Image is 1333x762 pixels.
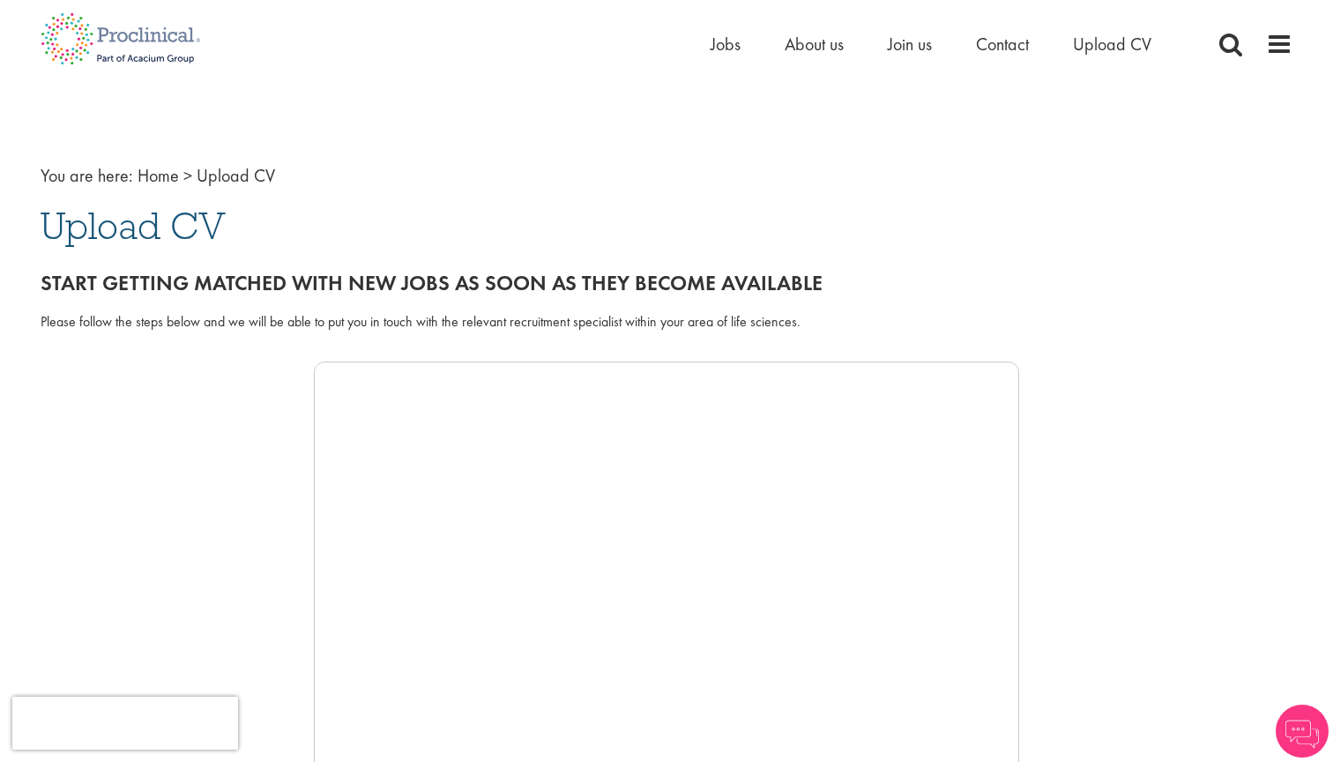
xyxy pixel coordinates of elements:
[138,164,179,187] a: breadcrumb link
[41,202,226,250] span: Upload CV
[183,164,192,187] span: >
[1276,705,1329,758] img: Chatbot
[1073,33,1151,56] a: Upload CV
[12,697,238,750] iframe: reCAPTCHA
[41,164,133,187] span: You are here:
[976,33,1029,56] a: Contact
[41,272,1292,295] h2: Start getting matched with new jobs as soon as they become available
[197,164,275,187] span: Upload CV
[785,33,844,56] a: About us
[888,33,932,56] a: Join us
[711,33,741,56] a: Jobs
[41,312,1292,332] div: Please follow the steps below and we will be able to put you in touch with the relevant recruitme...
